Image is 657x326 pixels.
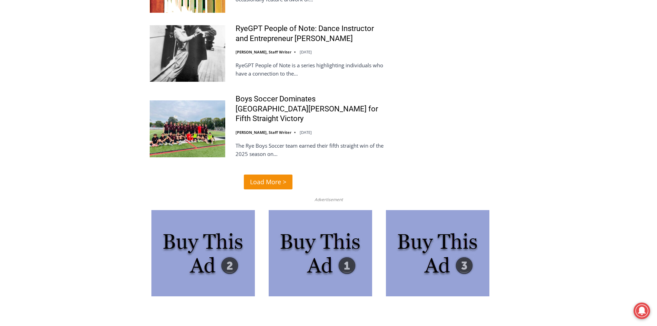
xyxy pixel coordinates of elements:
[174,0,326,67] div: "I learned about the history of a place I’d honestly never considered even as a resident of [GEOG...
[77,58,79,65] div: /
[81,58,84,65] div: 6
[244,175,292,189] a: Load More >
[300,49,312,55] time: [DATE]
[308,196,350,203] span: Advertisement
[236,24,387,43] a: RyeGPT People of Note: Dance Instructor and Entrepreneur [PERSON_NAME]
[236,94,387,124] a: Boys Soccer Dominates [GEOGRAPHIC_DATA][PERSON_NAME] for Fifth Straight Victory
[236,61,387,78] p: RyeGPT People of Note is a series highlighting individuals who have a connection to the…
[236,130,291,135] a: [PERSON_NAME], Staff Writer
[150,25,225,82] img: RyeGPT People of Note: Dance Instructor and Entrepreneur Arthur Murray
[0,69,103,86] a: [PERSON_NAME] Read Sanctuary Fall Fest: [DATE]
[250,177,286,187] span: Load More >
[151,210,255,296] img: Buy This Ad
[300,130,312,135] time: [DATE]
[386,210,489,296] img: Buy This Ad
[6,69,92,85] h4: [PERSON_NAME] Read Sanctuary Fall Fest: [DATE]
[166,67,334,86] a: Intern @ [DOMAIN_NAME]
[150,100,225,157] img: Boys Soccer Dominates Port Chester for Fifth Straight Victory
[236,141,387,158] p: The Rye Boys Soccer team earned their fifth straight win of the 2025 season on…
[72,58,76,65] div: 2
[180,69,320,84] span: Intern @ [DOMAIN_NAME]
[236,49,291,55] a: [PERSON_NAME], Staff Writer
[72,20,100,57] div: Birds of Prey: Falcon and hawk demos
[269,210,372,296] img: Buy This Ad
